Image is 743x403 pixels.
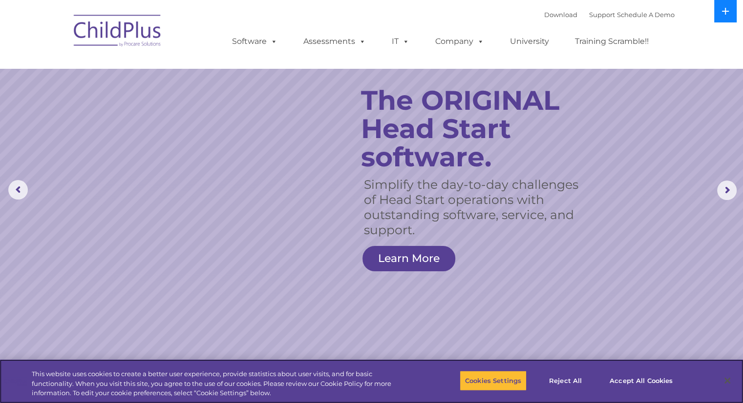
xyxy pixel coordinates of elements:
span: Phone number [136,104,177,112]
a: Company [425,32,494,51]
a: IT [382,32,419,51]
rs-layer: The ORIGINAL Head Start software. [361,86,593,171]
div: This website uses cookies to create a better user experience, provide statistics about user visit... [32,369,409,398]
img: ChildPlus by Procare Solutions [69,8,167,57]
a: Learn More [362,246,455,271]
span: Last name [136,64,166,72]
a: Download [544,11,577,19]
a: University [500,32,559,51]
a: Schedule A Demo [617,11,675,19]
font: | [544,11,675,19]
button: Reject All [535,370,596,391]
a: Support [589,11,615,19]
a: Software [222,32,287,51]
a: Training Scramble!! [565,32,658,51]
a: Assessments [294,32,376,51]
button: Close [717,370,738,391]
rs-layer: Simplify the day-to-day challenges of Head Start operations with outstanding software, service, a... [364,177,581,238]
button: Cookies Settings [460,370,527,391]
button: Accept All Cookies [604,370,678,391]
